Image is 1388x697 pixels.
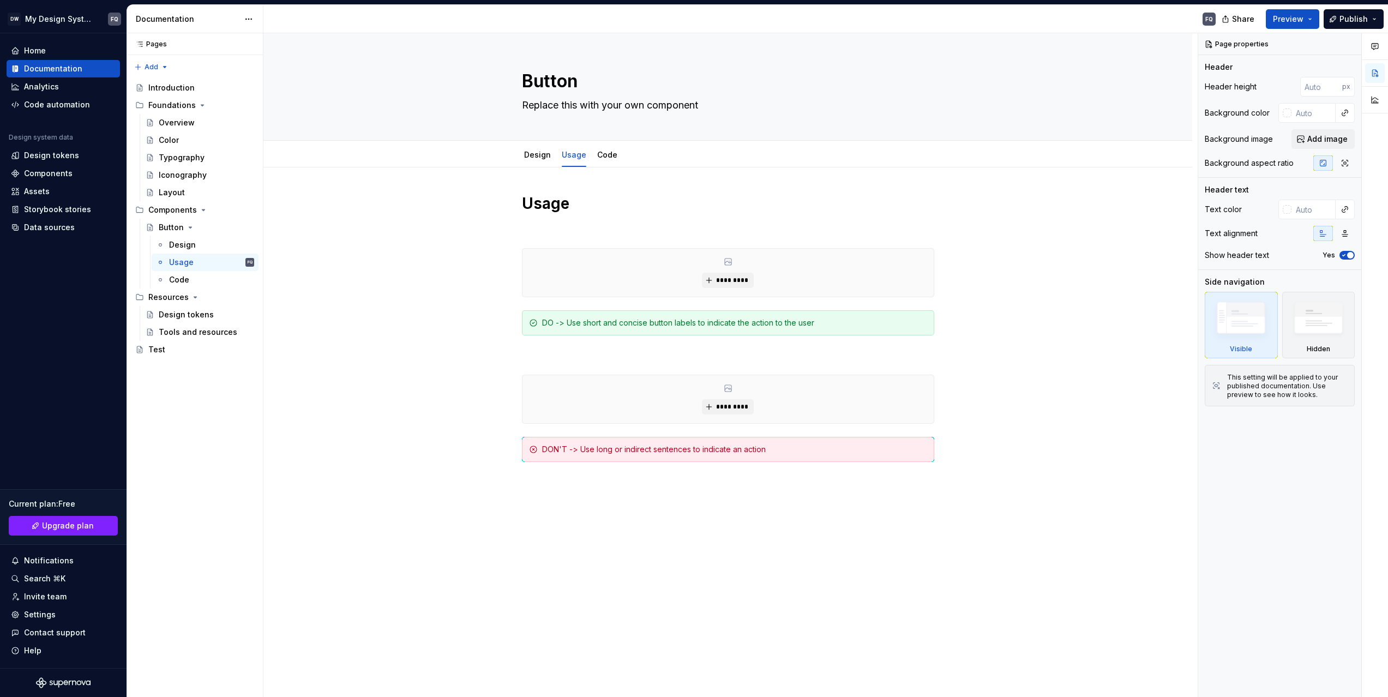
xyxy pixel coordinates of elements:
span: Upgrade plan [42,520,94,531]
a: Layout [141,184,259,201]
input: Auto [1300,77,1342,97]
div: Documentation [24,63,82,74]
div: Assets [24,186,50,197]
div: Header [1205,62,1233,73]
div: Button [159,222,184,233]
a: Color [141,131,259,149]
button: Upgrade plan [9,516,118,536]
input: Auto [1291,103,1336,123]
a: Storybook stories [7,201,120,218]
a: Usage [562,150,586,159]
a: Invite team [7,588,120,605]
div: Usage [557,143,591,166]
div: Code automation [24,99,90,110]
button: Publish [1324,9,1384,29]
span: Add [145,63,158,71]
button: Search ⌘K [7,570,120,587]
div: DW [8,13,21,26]
div: Code [593,143,622,166]
div: Current plan : Free [9,498,118,509]
label: Yes [1323,251,1335,260]
a: Button [141,219,259,236]
button: Share [1216,9,1261,29]
div: FQ [1205,15,1213,23]
div: Home [24,45,46,56]
div: FQ [111,15,118,23]
div: Header text [1205,184,1249,195]
span: Share [1232,14,1254,25]
textarea: Replace this with your own component [520,97,932,114]
button: Notifications [7,552,120,569]
div: DO -> Use short and concise button labels to indicate the action to the user [542,317,927,328]
div: Foundations [131,97,259,114]
a: Design tokens [141,306,259,323]
div: Analytics [24,81,59,92]
div: Background aspect ratio [1205,158,1294,169]
div: Test [148,344,165,355]
a: UsageFQ [152,254,259,271]
div: Introduction [148,82,195,93]
div: Visible [1205,292,1278,358]
div: Layout [159,187,185,198]
div: Show header text [1205,250,1269,261]
span: Add image [1307,134,1348,145]
div: Design tokens [159,309,214,320]
div: Settings [24,609,56,620]
div: Help [24,645,41,656]
div: Foundations [148,100,196,111]
div: Color [159,135,179,146]
a: Code automation [7,96,120,113]
a: Code [152,271,259,289]
div: FQ [248,257,253,268]
div: Hidden [1307,345,1330,353]
a: Code [597,150,617,159]
button: Add [131,59,172,75]
div: Usage [169,257,194,268]
a: Documentation [7,60,120,77]
textarea: Button [520,68,932,94]
div: Design system data [9,133,73,142]
a: Iconography [141,166,259,184]
div: My Design System [25,14,95,25]
div: Page tree [131,79,259,358]
div: Text color [1205,204,1242,215]
button: Preview [1266,9,1319,29]
div: Header height [1205,81,1257,92]
h1: Usage [522,194,934,213]
span: Preview [1273,14,1303,25]
div: Iconography [159,170,207,181]
a: Assets [7,183,120,200]
div: Design [169,239,196,250]
button: Contact support [7,624,120,641]
a: Components [7,165,120,182]
div: Tools and resources [159,327,237,338]
div: Pages [131,40,167,49]
svg: Supernova Logo [36,677,91,688]
p: px [1342,82,1350,91]
div: DON'T -> Use long or indirect sentences to indicate an action [542,444,927,455]
a: Design tokens [7,147,120,164]
div: Design tokens [24,150,79,161]
div: Text alignment [1205,228,1258,239]
div: Background color [1205,107,1270,118]
div: This setting will be applied to your published documentation. Use preview to see how it looks. [1227,373,1348,399]
input: Auto [1291,200,1336,219]
div: Design [520,143,555,166]
div: Documentation [136,14,239,25]
div: Contact support [24,627,86,638]
a: Design [524,150,551,159]
div: Resources [131,289,259,306]
a: Introduction [131,79,259,97]
div: Visible [1230,345,1252,353]
a: Home [7,42,120,59]
div: Resources [148,292,189,303]
div: Code [169,274,189,285]
div: Side navigation [1205,277,1265,287]
a: Settings [7,606,120,623]
div: Storybook stories [24,204,91,215]
div: Search ⌘K [24,573,65,584]
div: Notifications [24,555,74,566]
a: Tools and resources [141,323,259,341]
div: Components [131,201,259,219]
